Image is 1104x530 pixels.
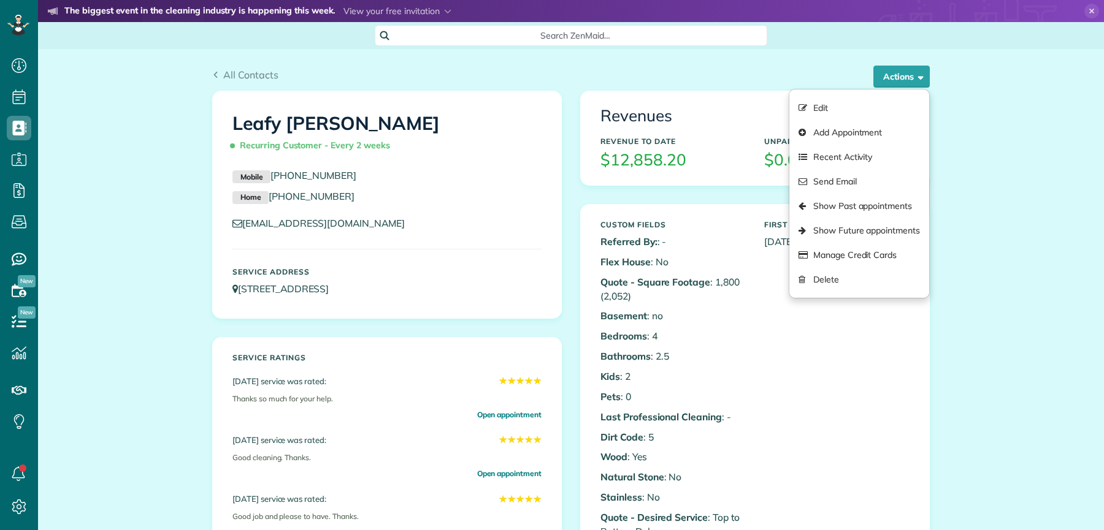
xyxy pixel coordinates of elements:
[212,67,278,82] a: All Contacts
[232,388,542,409] div: Thanks so much for your help.
[789,145,929,169] a: Recent Activity
[232,447,542,468] div: Good cleaning. Thanks.
[232,354,542,362] h5: Service ratings
[232,170,270,184] small: Mobile
[789,243,929,267] a: Manage Credit Cards
[789,169,929,194] a: Send Email
[600,350,651,362] b: Bathrooms
[600,137,746,145] h5: Revenue to Date
[524,492,533,506] span: ★
[18,306,36,319] span: New
[232,268,542,276] h5: Service Address
[764,221,910,229] h5: First Serviced On
[600,450,746,464] p: : Yes
[600,470,746,484] p: : No
[507,374,516,388] span: ★
[499,374,507,388] span: ★
[764,137,910,145] h5: Unpaid Balance
[600,107,910,125] h3: Revenues
[507,492,516,506] span: ★
[232,506,542,527] div: Good job and please to have. Thanks.
[600,491,642,503] b: Stainless
[516,492,524,506] span: ★
[232,113,542,156] h1: Leafy [PERSON_NAME]
[600,275,746,303] p: : 1,800 (2,052)
[600,430,746,444] p: : 5
[600,235,746,249] p: : -
[873,66,930,88] button: Actions
[600,431,643,443] b: Dirt Code
[232,492,542,506] div: [DATE] service was rated:
[789,267,929,292] a: Delete
[232,135,395,156] span: Recurring Customer - Every 2 weeks
[524,433,533,447] span: ★
[516,433,524,447] span: ★
[223,69,278,81] span: All Contacts
[600,221,746,229] h5: Custom Fields
[477,468,542,479] a: Open appointment
[232,282,340,295] a: [STREET_ADDRESS]
[764,151,910,169] h3: $0.00
[232,217,416,229] a: [EMAIL_ADDRESS][DOMAIN_NAME]
[600,370,620,382] b: Kids
[600,151,746,169] h3: $12,858.20
[499,433,507,447] span: ★
[232,190,355,202] a: Home[PHONE_NUMBER]
[533,374,542,388] span: ★
[764,235,910,249] p: [DATE]
[789,96,929,120] a: Edit
[600,390,746,404] p: : 0
[789,194,929,218] a: Show Past appointments
[600,369,746,384] p: : 2
[533,433,542,447] span: ★
[600,450,627,463] b: Wood
[600,410,746,424] p: : -
[600,255,746,269] p: : No
[600,490,746,504] p: : No
[64,5,335,18] strong: The biggest event in the cleaning industry is happening this week.
[533,492,542,506] span: ★
[232,433,542,447] div: [DATE] service was rated:
[600,309,647,322] b: Basement
[600,411,722,423] b: Last Professional Cleaning
[789,218,929,243] a: Show Future appointments
[600,471,664,483] b: Natural Stone
[600,235,657,248] b: Referred By:
[600,309,746,323] p: : no
[600,390,621,403] b: Pets
[18,275,36,287] span: New
[477,409,542,420] a: Open appointment
[516,374,524,388] span: ★
[600,276,710,288] b: Quote - Square Footage
[600,329,746,343] p: : 4
[232,169,356,181] a: Mobile[PHONE_NUMBER]
[600,256,651,268] b: Flex House
[232,374,542,388] div: [DATE] service was rated:
[524,374,533,388] span: ★
[232,191,269,205] small: Home
[789,120,929,145] a: Add Appointment
[600,330,647,342] b: Bedrooms
[600,349,746,363] p: : 2.5
[600,511,708,523] b: Quote - Desired Service
[499,492,507,506] span: ★
[507,433,516,447] span: ★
